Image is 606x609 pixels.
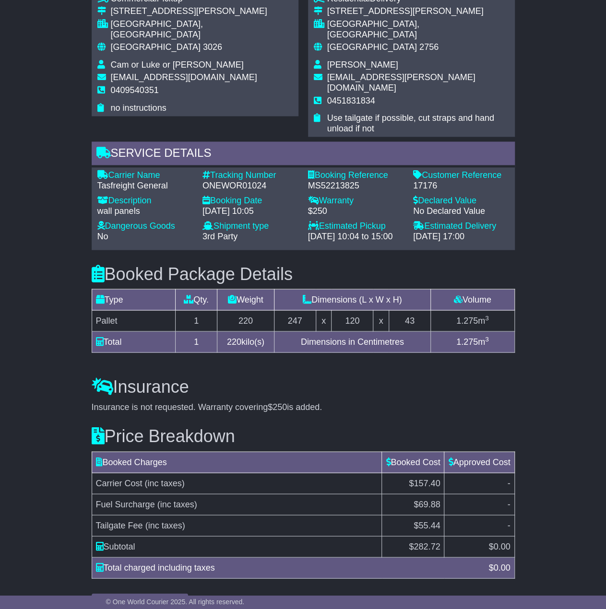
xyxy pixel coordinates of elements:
span: 0.00 [493,541,510,551]
div: [DATE] 17:00 [413,232,509,242]
span: [PERSON_NAME] [327,60,398,70]
div: [GEOGRAPHIC_DATA], [GEOGRAPHIC_DATA] [327,19,509,40]
span: 282.72 [414,541,440,551]
span: 3rd Party [202,232,238,241]
span: (inc taxes) [157,499,197,509]
span: $69.88 [414,499,440,509]
div: $250 [308,206,404,217]
div: Declared Value [413,196,509,206]
div: Booking Reference [308,170,404,181]
div: wall panels [97,206,193,217]
div: [STREET_ADDRESS][PERSON_NAME] [327,6,509,17]
div: Tasfreight General [97,181,193,191]
div: Insurance is not requested. Warranty covering is added. [92,402,515,412]
span: - [508,478,511,488]
div: Shipment type [202,221,298,232]
span: Use tailgate if possible, cut straps and hand unload if not [327,113,494,133]
div: Total charged including taxes [91,561,484,574]
span: (inc taxes) [145,478,185,488]
h3: Insurance [92,377,515,396]
h3: Booked Package Details [92,264,515,283]
div: ONEWOR01024 [202,181,298,191]
div: [GEOGRAPHIC_DATA], [GEOGRAPHIC_DATA] [111,19,293,40]
td: $ [382,536,444,557]
td: Booked Cost [382,452,444,473]
div: Warranty [308,196,404,206]
td: 1 [175,310,217,331]
span: 1.275 [456,337,478,346]
span: $157.40 [409,478,440,488]
td: x [316,310,331,331]
h3: Price Breakdown [92,426,515,445]
td: $ [444,536,514,557]
span: [EMAIL_ADDRESS][PERSON_NAME][DOMAIN_NAME] [327,72,475,93]
div: Estimated Delivery [413,221,509,232]
td: Type [92,289,175,310]
div: Service Details [92,141,515,167]
div: Dangerous Goods [97,221,193,232]
span: Fuel Surcharge [96,499,155,509]
span: [EMAIL_ADDRESS][DOMAIN_NAME] [111,72,257,82]
td: 220 [217,310,274,331]
td: Approved Cost [444,452,514,473]
td: 1 [175,331,217,352]
span: no instructions [111,103,166,113]
sup: 3 [485,314,489,321]
div: Description [97,196,193,206]
span: 220 [227,337,241,346]
td: Pallet [92,310,175,331]
div: Booking Date [202,196,298,206]
span: - [508,520,511,530]
span: 2756 [419,42,439,52]
span: 1.275 [456,316,478,325]
span: Cam or Luke or [PERSON_NAME] [111,60,244,70]
td: kilo(s) [217,331,274,352]
td: x [373,310,389,331]
td: Dimensions in Centimetres [274,331,430,352]
span: 0451831834 [327,96,375,105]
td: 247 [274,310,316,331]
span: $250 [268,402,287,411]
span: - [508,499,511,509]
div: Customer Reference [413,170,509,181]
span: No [97,232,108,241]
td: Qty. [175,289,217,310]
div: $ [484,561,515,574]
td: Booked Charges [92,452,382,473]
sup: 3 [485,335,489,342]
td: Total [92,331,175,352]
div: 17176 [413,181,509,191]
span: $55.44 [414,520,440,530]
span: Tailgate Fee [96,520,143,530]
div: [STREET_ADDRESS][PERSON_NAME] [111,6,293,17]
span: 3026 [203,42,222,52]
div: No Declared Value [413,206,509,217]
td: 120 [332,310,373,331]
div: Carrier Name [97,170,193,181]
td: Weight [217,289,274,310]
td: m [431,331,514,352]
span: 0.00 [493,562,510,572]
span: [GEOGRAPHIC_DATA] [327,42,417,52]
div: [DATE] 10:04 to 15:00 [308,232,404,242]
td: Subtotal [92,536,382,557]
td: 43 [389,310,430,331]
span: 0409540351 [111,85,159,95]
td: Volume [431,289,514,310]
span: Carrier Cost [96,478,143,488]
td: Dimensions (L x W x H) [274,289,430,310]
span: [GEOGRAPHIC_DATA] [111,42,201,52]
span: © One World Courier 2025. All rights reserved. [106,598,245,606]
div: Tracking Number [202,170,298,181]
div: Estimated Pickup [308,221,404,232]
div: MS52213825 [308,181,404,191]
td: m [431,310,514,331]
div: [DATE] 10:05 [202,206,298,217]
span: (inc taxes) [145,520,185,530]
